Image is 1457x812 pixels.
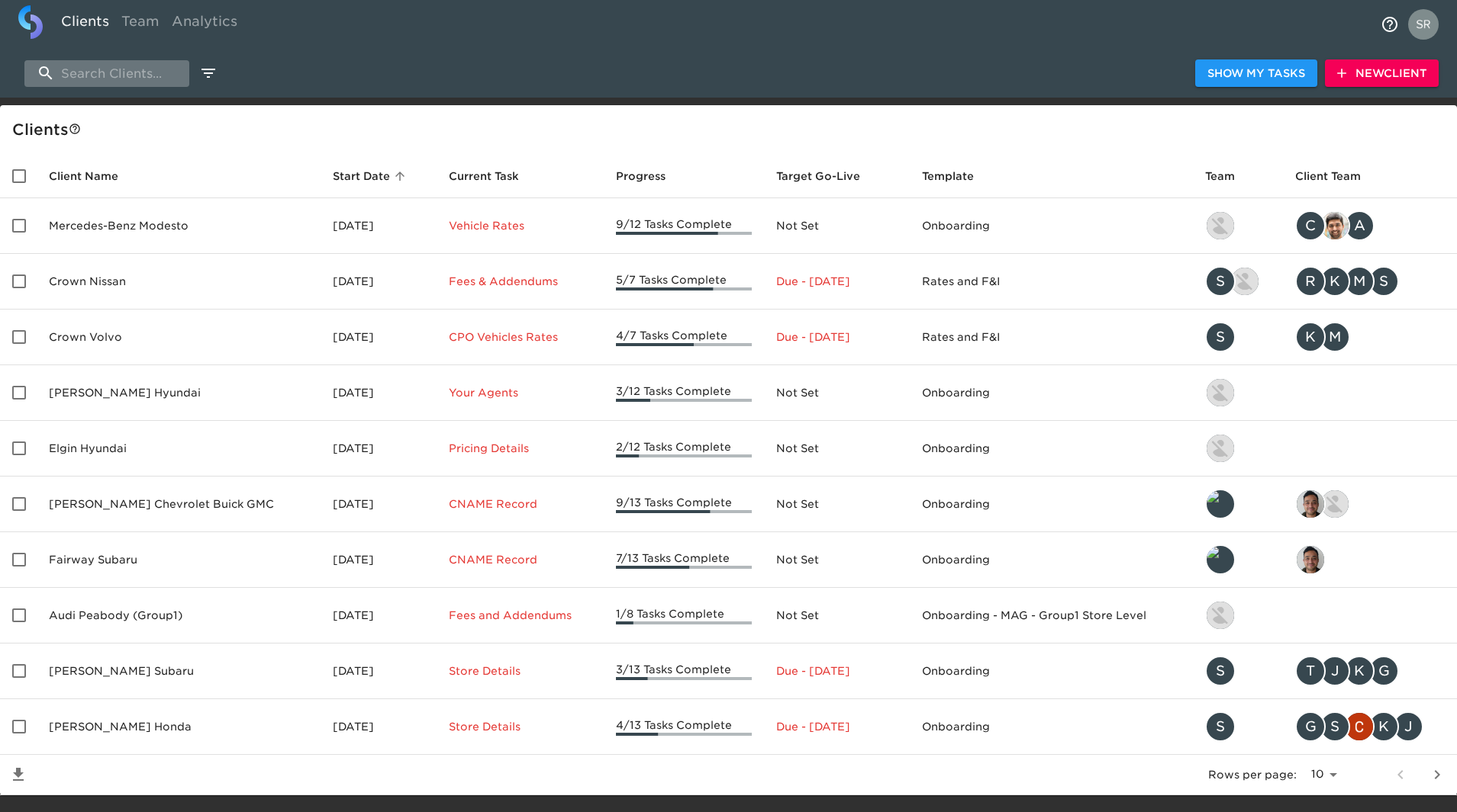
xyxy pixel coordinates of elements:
[1205,167,1255,185] span: Team
[1205,266,1236,297] div: S
[1346,713,1373,740] img: christopher.mccarthy@roadster.com
[1205,210,1271,241] div: kevin.lo@roadster.com
[449,329,592,345] p: CPO Vehicles Rates
[1419,756,1455,793] button: next page
[115,5,166,43] a: Team
[333,167,410,185] span: Start Date
[604,421,763,477] td: 2/12 Tasks Complete
[37,644,321,699] td: [PERSON_NAME] Subaru
[604,477,763,532] td: 9/13 Tasks Complete
[776,663,898,679] p: Due - [DATE]
[449,719,592,734] p: Store Details
[1207,602,1234,629] img: nikko.foster@roadster.com
[1295,322,1445,352] div: kwilson@crowncars.com, mcooley@crowncars.com
[604,310,763,365] td: 4/7 Tasks Complete
[1344,656,1375,686] div: K
[776,329,898,345] p: Due - [DATE]
[1368,711,1399,742] div: K
[910,699,1193,755] td: Onboarding
[776,167,880,185] span: Target Go-Live
[37,532,321,588] td: Fairway Subaru
[1205,711,1271,742] div: savannah@roadster.com
[1368,266,1399,297] div: S
[37,365,321,421] td: [PERSON_NAME] Hyundai
[37,198,321,254] td: Mercedes-Benz Modesto
[37,421,321,477] td: Elgin Hyundai
[1303,763,1343,786] select: rows per page
[321,699,436,755] td: [DATE]
[1337,64,1426,83] span: New Client
[1207,546,1234,573] img: leland@roadster.com
[922,167,994,185] span: Template
[1205,322,1236,352] div: S
[1320,322,1350,352] div: M
[449,608,592,623] p: Fees and Addendums
[910,254,1193,310] td: Rates and F&I
[449,167,539,185] span: Current Task
[616,167,685,185] span: Progress
[449,218,592,233] p: Vehicle Rates
[1207,64,1305,83] span: Show My Tasks
[1297,490,1324,518] img: sai@simplemnt.com
[764,477,910,532] td: Not Set
[449,441,592,456] p: Pricing Details
[1207,435,1234,462] img: kevin.lo@roadster.com
[604,254,763,310] td: 5/7 Tasks Complete
[776,167,860,185] span: Calculated based on the start date and the duration of all Tasks contained in this Hub.
[1205,266,1271,297] div: savannah@roadster.com, austin@roadster.com
[449,274,592,289] p: Fees & Addendums
[1295,167,1381,185] span: Client Team
[1205,711,1236,742] div: S
[910,588,1193,644] td: Onboarding - MAG - Group1 Store Level
[604,198,763,254] td: 9/12 Tasks Complete
[910,365,1193,421] td: Onboarding
[1344,266,1375,297] div: M
[1344,210,1375,241] div: A
[1320,656,1350,686] div: J
[321,365,436,421] td: [DATE]
[1205,489,1271,519] div: leland@roadster.com
[910,198,1193,254] td: Onboarding
[776,274,898,289] p: Due - [DATE]
[604,588,763,644] td: 1/8 Tasks Complete
[1205,600,1271,631] div: nikko.foster@roadster.com
[1321,212,1349,239] img: sandeep@simplemnt.com
[1205,656,1271,686] div: savannah@roadster.com
[1295,210,1445,241] div: clayton.mandel@roadster.com, sandeep@simplemnt.com, angelique.nurse@roadster.com
[321,644,436,699] td: [DATE]
[1320,266,1350,297] div: K
[1207,212,1234,239] img: kevin.lo@roadster.com
[69,123,81,135] svg: This is a list of all of your clients and clients shared with you
[1325,59,1439,88] button: NewClient
[1295,489,1445,519] div: sai@simplemnt.com, nikko.foster@roadster.com
[910,477,1193,532] td: Onboarding
[1295,656,1326,686] div: T
[321,254,436,310] td: [DATE]
[449,663,592,679] p: Store Details
[764,532,910,588] td: Not Set
[1295,210,1326,241] div: C
[1205,322,1271,352] div: savannah@roadster.com
[1372,6,1408,43] button: notifications
[1208,767,1297,782] p: Rows per page:
[764,365,910,421] td: Not Set
[1295,711,1326,742] div: G
[166,5,243,43] a: Analytics
[764,421,910,477] td: Not Set
[1295,266,1326,297] div: R
[604,644,763,699] td: 3/13 Tasks Complete
[449,167,519,185] span: This is the next Task in this Hub that should be completed
[604,365,763,421] td: 3/12 Tasks Complete
[321,477,436,532] td: [DATE]
[604,532,763,588] td: 7/13 Tasks Complete
[55,5,115,43] a: Clients
[321,310,436,365] td: [DATE]
[37,254,321,310] td: Crown Nissan
[1205,544,1271,575] div: leland@roadster.com
[764,198,910,254] td: Not Set
[1368,656,1399,686] div: G
[24,60,189,87] input: search
[1205,656,1236,686] div: S
[1320,711,1350,742] div: S
[321,421,436,477] td: [DATE]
